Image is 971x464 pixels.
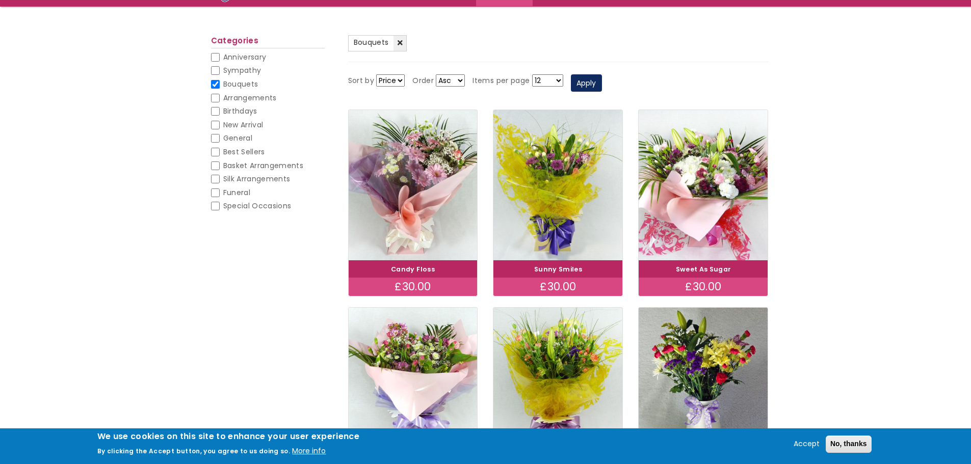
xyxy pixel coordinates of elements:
[348,35,407,51] a: Bouquets
[676,265,731,274] a: Sweet As Sugar
[493,308,622,458] img: Sunny Day
[391,265,435,274] a: Candy Floss
[223,65,261,75] span: Sympathy
[223,120,264,130] span: New Arrival
[223,79,258,89] span: Bouquets
[97,431,360,442] h2: We use cookies on this site to enhance your user experience
[97,447,291,455] p: By clicking the Accept button, you agree to us doing so.
[412,75,434,87] label: Order
[348,75,374,87] label: Sort by
[790,438,824,450] button: Accept
[349,308,478,458] img: You're The Best
[349,110,478,260] img: Candy Floss
[223,147,265,157] span: Best Sellers
[223,52,267,62] span: Anniversary
[223,106,257,116] span: Birthdays
[223,160,304,171] span: Basket Arrangements
[826,435,872,453] button: No, thanks
[223,187,250,198] span: Funeral
[639,110,768,260] img: Sweet As Sugar
[223,201,292,211] span: Special Occasions
[223,93,277,103] span: Arrangements
[571,74,602,92] button: Apply
[349,278,478,296] div: £30.00
[223,174,291,184] span: Silk Arrangements
[639,278,768,296] div: £30.00
[211,36,325,48] h2: Categories
[493,110,622,260] img: Sunny Smiles
[534,265,582,274] a: Sunny Smiles
[223,133,252,143] span: General
[473,75,530,87] label: Items per page
[292,445,326,457] button: More info
[639,308,768,458] img: Pretty Vase
[354,37,389,47] span: Bouquets
[493,278,622,296] div: £30.00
